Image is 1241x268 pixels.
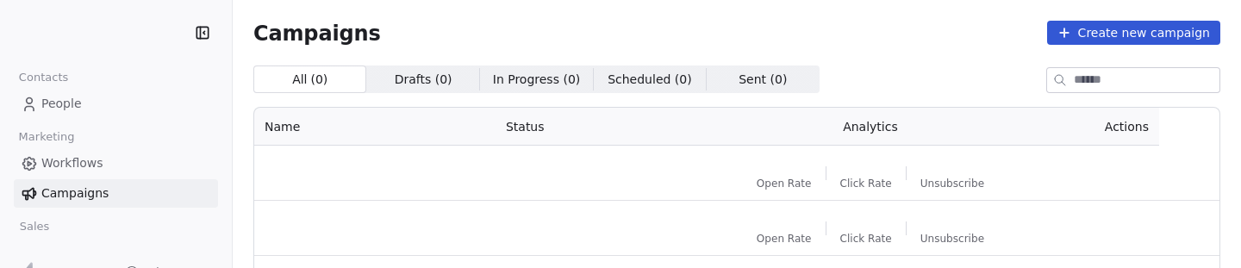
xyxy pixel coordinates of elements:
[11,124,82,150] span: Marketing
[395,71,452,89] span: Drafts ( 0 )
[920,177,984,190] span: Unsubscribe
[41,154,103,172] span: Workflows
[840,232,892,246] span: Click Rate
[757,177,812,190] span: Open Rate
[1026,108,1159,146] th: Actions
[11,65,76,90] span: Contacts
[715,108,1026,146] th: Analytics
[1047,21,1220,45] button: Create new campaign
[840,177,892,190] span: Click Rate
[14,179,218,208] a: Campaigns
[920,232,984,246] span: Unsubscribe
[12,214,57,240] span: Sales
[739,71,787,89] span: Sent ( 0 )
[41,184,109,203] span: Campaigns
[14,239,218,267] a: SequencesBeta
[254,108,496,146] th: Name
[14,149,218,178] a: Workflows
[496,108,715,146] th: Status
[253,21,381,45] span: Campaigns
[41,95,82,113] span: People
[608,71,692,89] span: Scheduled ( 0 )
[14,90,218,118] a: People
[493,71,581,89] span: In Progress ( 0 )
[757,232,812,246] span: Open Rate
